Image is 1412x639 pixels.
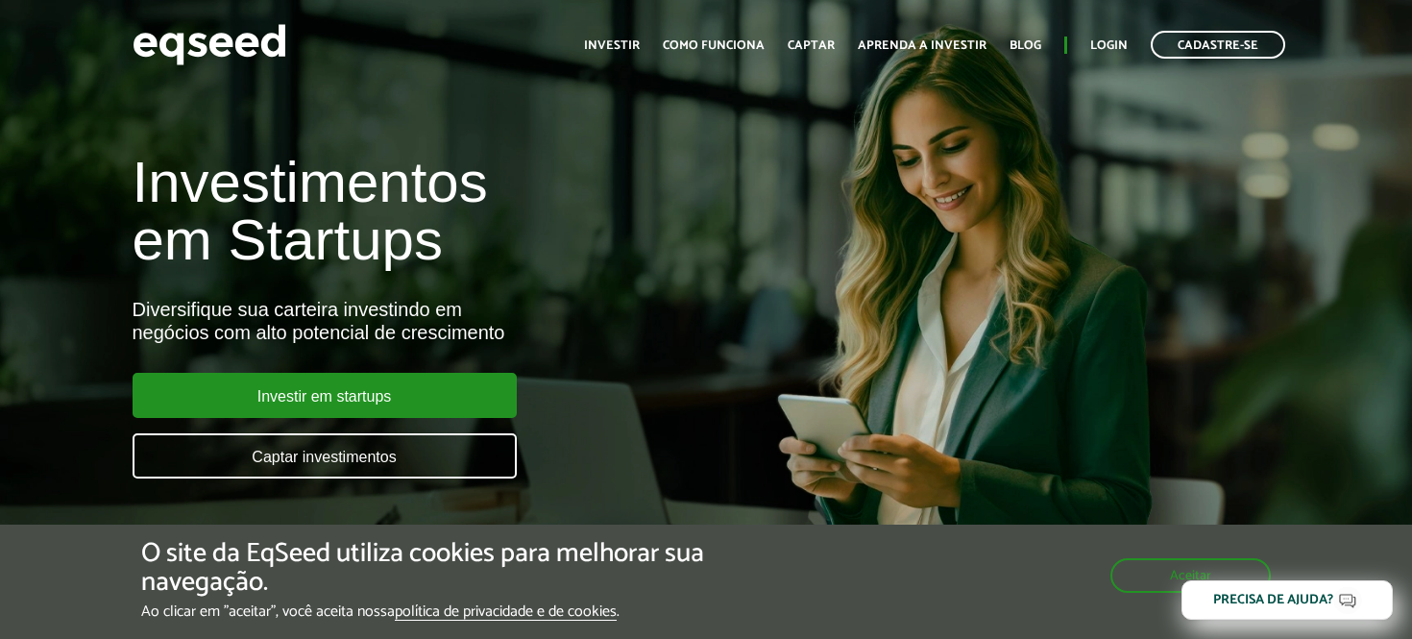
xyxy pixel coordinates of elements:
[1090,39,1128,52] a: Login
[1110,558,1271,593] button: Aceitar
[395,604,617,621] a: política de privacidade e de cookies
[133,433,517,479] a: Captar investimentos
[858,39,986,52] a: Aprenda a investir
[133,19,286,70] img: EqSeed
[141,602,819,621] p: Ao clicar em "aceitar", você aceita nossa .
[584,39,640,52] a: Investir
[133,373,517,418] a: Investir em startups
[663,39,765,52] a: Como funciona
[141,539,819,599] h5: O site da EqSeed utiliza cookies para melhorar sua navegação.
[788,39,835,52] a: Captar
[1151,31,1285,59] a: Cadastre-se
[133,298,810,344] div: Diversifique sua carteira investindo em negócios com alto potencial de crescimento
[1010,39,1041,52] a: Blog
[133,154,810,269] h1: Investimentos em Startups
